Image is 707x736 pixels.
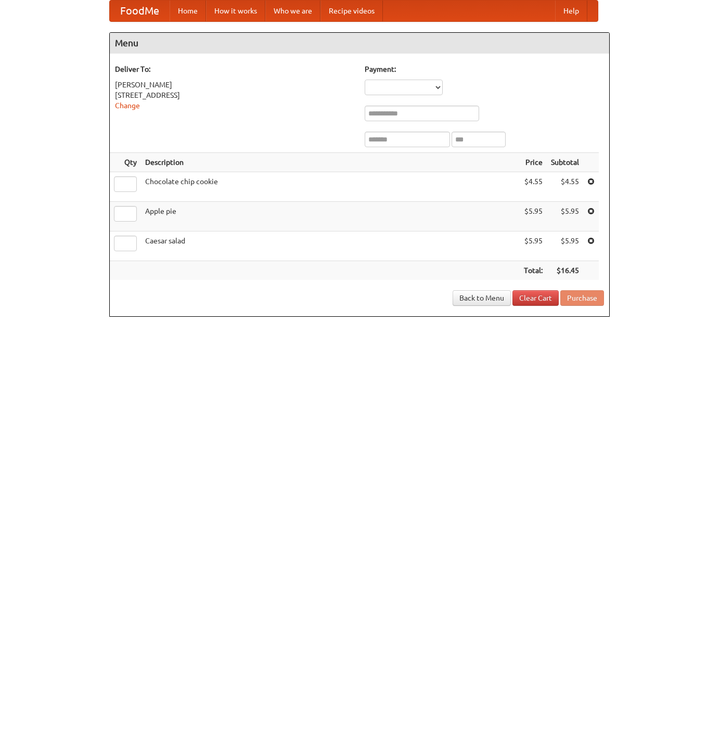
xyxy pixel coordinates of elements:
[265,1,320,21] a: Who we are
[170,1,206,21] a: Home
[555,1,587,21] a: Help
[520,172,547,202] td: $4.55
[547,231,583,261] td: $5.95
[115,64,354,74] h5: Deliver To:
[206,1,265,21] a: How it works
[141,231,520,261] td: Caesar salad
[520,202,547,231] td: $5.95
[141,202,520,231] td: Apple pie
[547,172,583,202] td: $4.55
[547,261,583,280] th: $16.45
[520,153,547,172] th: Price
[320,1,383,21] a: Recipe videos
[512,290,559,306] a: Clear Cart
[141,153,520,172] th: Description
[520,231,547,261] td: $5.95
[520,261,547,280] th: Total:
[115,80,354,90] div: [PERSON_NAME]
[560,290,604,306] button: Purchase
[115,101,140,110] a: Change
[547,153,583,172] th: Subtotal
[547,202,583,231] td: $5.95
[453,290,511,306] a: Back to Menu
[115,90,354,100] div: [STREET_ADDRESS]
[365,64,604,74] h5: Payment:
[110,33,609,54] h4: Menu
[110,153,141,172] th: Qty
[110,1,170,21] a: FoodMe
[141,172,520,202] td: Chocolate chip cookie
